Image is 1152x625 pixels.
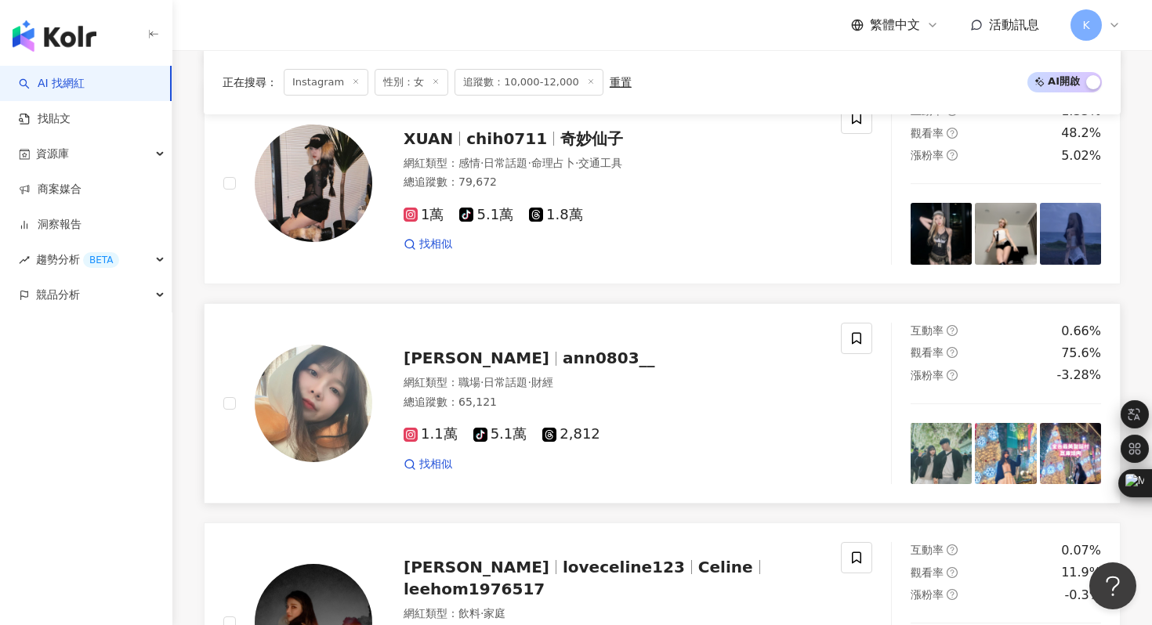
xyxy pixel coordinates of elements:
[911,588,944,601] span: 漲粉率
[989,17,1039,32] span: 活動訊息
[698,558,753,576] span: Celine
[404,129,453,148] span: XUAN
[458,607,480,620] span: 飲料
[1065,587,1101,604] div: -0.3%
[911,127,944,139] span: 觀看率
[459,207,513,223] span: 5.1萬
[36,242,119,277] span: 趨勢分析
[404,207,444,223] span: 1萬
[458,376,480,388] span: 職場
[527,157,531,169] span: ·
[455,69,603,96] span: 追蹤數：10,000-12,000
[19,76,85,92] a: searchAI 找網紅
[911,203,972,264] img: post-image
[911,544,944,556] span: 互動率
[1040,423,1101,484] img: post-image
[1082,16,1089,34] span: K
[19,217,82,233] a: 洞察報告
[947,544,958,555] span: question-circle
[466,129,547,148] span: chih0711
[19,182,82,197] a: 商案媒合
[947,567,958,578] span: question-circle
[947,370,958,381] span: question-circle
[560,129,623,148] span: 奇妙仙子
[1056,367,1101,384] div: -3.28%
[404,558,549,576] span: [PERSON_NAME]
[255,345,372,462] img: KOL Avatar
[947,325,958,336] span: question-circle
[204,83,1121,284] a: KOL AvatarXUANchih0711奇妙仙子網紅類型：感情·日常話題·命理占卜·交通工具總追蹤數：79,6721萬5.1萬1.8萬找相似互動率question-circle1.33%觀看...
[83,252,119,268] div: BETA
[404,580,545,598] span: leehom1976517
[19,111,71,127] a: 找貼文
[531,376,553,388] span: 財經
[947,150,958,161] span: question-circle
[404,606,822,622] div: 網紅類型 ：
[947,347,958,358] span: question-circle
[578,157,622,169] span: 交通工具
[1061,564,1101,581] div: 11.9%
[1061,323,1101,340] div: 0.66%
[531,157,575,169] span: 命理占卜
[19,255,30,266] span: rise
[610,76,632,89] div: 重置
[284,69,368,96] span: Instagram
[947,128,958,139] span: question-circle
[1089,562,1136,609] iframe: Help Scout Beacon - Open
[947,589,958,600] span: question-circle
[484,376,527,388] span: 日常話題
[1061,542,1101,559] div: 0.07%
[480,376,484,388] span: ·
[375,69,448,96] span: 性別：女
[975,203,1036,264] img: post-image
[1061,147,1101,164] div: 5.02%
[204,303,1121,504] a: KOL Avatar[PERSON_NAME]ann0803__網紅類型：職場·日常話題·財經總追蹤數：65,1211.1萬5.1萬2,812找相似互動率question-circle0.66%...
[911,346,944,359] span: 觀看率
[255,125,372,242] img: KOL Avatar
[13,20,96,52] img: logo
[1040,203,1101,264] img: post-image
[542,426,600,443] span: 2,812
[223,76,277,89] span: 正在搜尋 ：
[419,237,452,252] span: 找相似
[1061,125,1101,142] div: 48.2%
[975,423,1036,484] img: post-image
[911,423,972,484] img: post-image
[1061,345,1101,362] div: 75.6%
[484,607,505,620] span: 家庭
[911,149,944,161] span: 漲粉率
[36,136,69,172] span: 資源庫
[480,607,484,620] span: ·
[473,426,527,443] span: 5.1萬
[575,157,578,169] span: ·
[404,375,822,391] div: 網紅類型 ：
[404,457,452,472] a: 找相似
[563,349,655,367] span: ann0803__
[529,207,583,223] span: 1.8萬
[404,175,822,190] div: 總追蹤數 ： 79,672
[404,156,822,172] div: 網紅類型 ：
[911,324,944,337] span: 互動率
[911,369,944,381] span: 漲粉率
[527,376,531,388] span: ·
[563,558,685,576] span: loveceline123
[36,277,80,312] span: 競品分析
[404,349,549,367] span: [PERSON_NAME]
[404,426,458,443] span: 1.1萬
[911,566,944,579] span: 觀看率
[484,157,527,169] span: 日常話題
[458,157,480,169] span: 感情
[870,16,920,34] span: 繁體中文
[404,237,452,252] a: 找相似
[419,457,452,472] span: 找相似
[404,395,822,410] div: 總追蹤數 ： 65,121
[480,157,484,169] span: ·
